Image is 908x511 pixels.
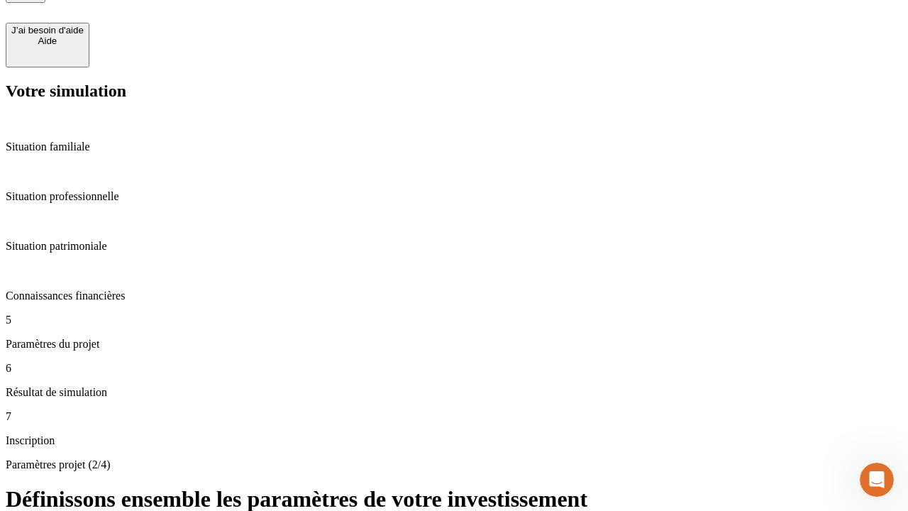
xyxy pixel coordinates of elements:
p: Connaissances financières [6,290,902,302]
p: Situation professionnelle [6,190,902,203]
div: J’ai besoin d'aide [11,25,84,35]
p: Situation patrimoniale [6,240,902,253]
p: Paramètres du projet [6,338,902,351]
p: 6 [6,362,902,375]
p: 7 [6,410,902,423]
iframe: Intercom live chat [860,463,894,497]
button: J’ai besoin d'aideAide [6,23,89,67]
p: 5 [6,314,902,326]
p: Inscription [6,434,902,447]
p: Paramètres projet (2/4) [6,458,902,471]
h2: Votre simulation [6,82,902,101]
p: Situation familiale [6,141,902,153]
div: Aide [11,35,84,46]
p: Résultat de simulation [6,386,902,399]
